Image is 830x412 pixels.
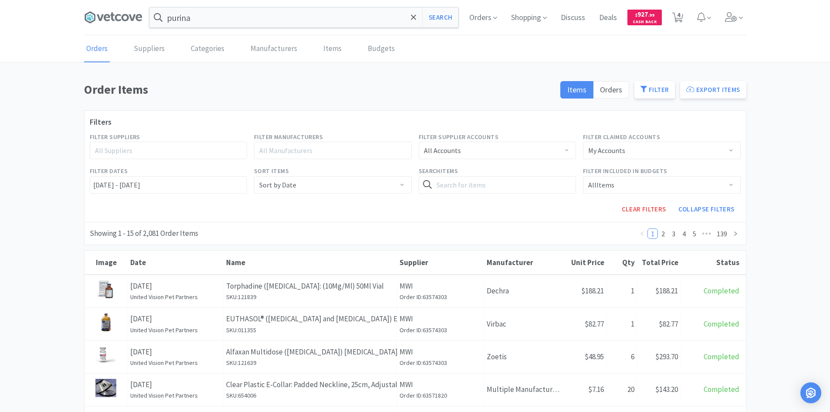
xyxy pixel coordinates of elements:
div: Manufacturer [487,258,561,267]
h6: SKU: 121839 [226,292,395,302]
label: Search Items [419,166,458,176]
div: Open Intercom Messenger [800,382,821,403]
i: icon: left [640,231,645,236]
h6: Order ID: 63574303 [400,292,482,302]
p: [DATE] [130,280,221,292]
span: 927 [635,10,654,18]
button: Export Items [680,81,746,99]
p: [DATE] [130,313,221,325]
a: Deals [596,14,620,22]
img: 3a3506c53f2244f7bf06d9c9747c2710_595529.png [97,280,115,299]
h6: Order ID: 63574303 [400,325,482,335]
label: Filter Supplier Accounts [419,132,499,142]
h6: United Vision Pet Partners [130,358,221,368]
span: $48.95 [585,352,604,361]
a: Items [321,36,344,62]
img: 650047d682c54b3a98d8073b97362cce_6779.png [95,379,116,397]
a: 1 [648,229,657,238]
div: Multiple Manufacturers [484,378,563,401]
h3: Filters [90,116,741,129]
div: Total Price [639,258,678,267]
label: Filter Included in Budgets [583,166,667,176]
li: 139 [714,228,730,239]
div: Zoetis [484,346,563,368]
a: Suppliers [132,36,167,62]
div: All Manufacturers [259,146,399,155]
img: 17ae4600e06145ce94db2b59f2185a97_589354.png [96,346,115,364]
p: [DATE] [130,346,221,358]
li: Next Page [730,228,741,239]
div: 6 [606,346,637,368]
li: 2 [658,228,668,239]
span: $7.16 [588,385,604,394]
h1: Order Items [84,80,556,99]
h6: United Vision Pet Partners [130,292,221,302]
h6: Order ID: 63571820 [400,391,482,400]
p: Torphadine ([MEDICAL_DATA]: (10Mg/Ml) 50Ml Vial [226,280,395,292]
span: $293.70 [655,352,678,361]
div: All Accounts [424,142,461,159]
li: 3 [668,228,679,239]
span: Items [567,85,586,95]
li: Next 5 Pages [700,228,714,239]
label: Filter Dates [90,166,128,176]
div: Unit Price [565,258,604,267]
div: Date [130,258,222,267]
li: 5 [689,228,700,239]
span: $188.21 [655,286,678,296]
a: 4 [679,229,689,238]
div: 20 [606,378,637,401]
div: 1 [606,280,637,302]
span: Completed [704,319,739,329]
a: Orders [84,36,110,62]
li: 1 [647,228,658,239]
li: Previous Page [637,228,647,239]
a: Discuss [557,14,589,22]
a: $927.99Cash Back [627,6,662,29]
p: MWI [400,346,482,358]
a: Categories [189,36,227,62]
a: 2 [658,229,668,238]
div: Qty [609,258,635,267]
i: icon: right [733,231,738,236]
span: . 99 [648,12,654,18]
label: Sort Items [254,166,289,176]
div: Status [683,258,739,267]
a: 5 [690,229,699,238]
a: Budgets [366,36,397,62]
span: $143.20 [655,385,678,394]
img: 7c944f9b3a44443cb6a36df20ca259ef_149890.png [101,313,111,331]
button: Collapse Filters [672,201,741,218]
div: My Accounts [588,142,625,159]
a: 139 [714,229,730,238]
div: Sort by Date [259,177,296,193]
a: Manufacturers [248,36,299,62]
span: Cash Back [633,20,657,25]
span: Completed [704,286,739,296]
span: Completed [704,352,739,361]
span: $82.77 [659,319,678,329]
p: MWI [400,379,482,391]
a: 4 [669,15,687,23]
span: $188.21 [581,286,604,296]
p: Clear Plastic E-Collar: Padded Neckline, 25cm, Adjustable Snap Closure, 1 each [226,379,395,391]
button: Search [422,7,458,27]
span: Orders [600,85,622,95]
div: Virbac [484,313,563,335]
h6: United Vision Pet Partners [130,391,221,400]
div: All Items [588,177,614,193]
span: $ [635,12,637,18]
label: Filter Manufacturers [254,132,323,142]
h6: United Vision Pet Partners [130,325,221,335]
h6: SKU: 011355 [226,325,395,335]
label: Filter Claimed Accounts [583,132,660,142]
span: ••• [700,228,714,239]
h6: Order ID: 63574303 [400,358,482,368]
div: Image [87,258,126,267]
button: Clear Filters [616,201,672,218]
h6: SKU: 121639 [226,358,395,368]
li: 4 [679,228,689,239]
div: Name [226,258,395,267]
div: 1 [606,313,637,335]
span: $82.77 [585,319,604,329]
